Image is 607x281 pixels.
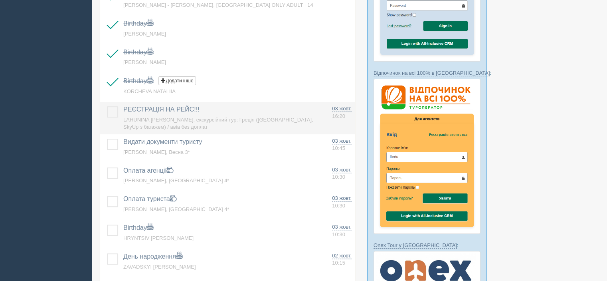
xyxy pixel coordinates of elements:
a: HRYNTSIV [PERSON_NAME] [123,235,194,241]
a: KORCHEVA NATALIIA [123,88,176,94]
a: 03 жовт. 10:30 [332,195,352,209]
a: Birthday [123,49,153,56]
span: 03 жовт. [332,195,352,201]
a: ZAVADSKYI [PERSON_NAME] [123,264,196,270]
a: Onex Tour у [GEOGRAPHIC_DATA] [374,242,457,249]
button: Додати інше [158,76,196,85]
a: Оплата агенції [123,167,173,174]
span: 03 жовт. [332,138,352,144]
span: 03 жовт. [332,167,352,173]
a: [PERSON_NAME] [123,59,166,65]
a: Оплата туриста [123,195,176,202]
a: День народження [123,253,182,260]
p: : [374,69,480,77]
a: 02 жовт. 10:15 [332,252,352,267]
a: Видати документи туристу [123,138,202,145]
a: [PERSON_NAME], Весна 3* [123,149,190,155]
a: 03 жовт. 10:45 [332,138,352,152]
a: 03 жовт. 16:20 [332,105,352,120]
a: [PERSON_NAME] - [PERSON_NAME], [GEOGRAPHIC_DATA] ONLY ADULT +14 [123,2,313,8]
span: 03 жовт. [332,224,352,230]
span: 03 жовт. [332,106,352,112]
a: [PERSON_NAME], [GEOGRAPHIC_DATA] 4* [123,206,229,212]
a: Відпочинок на всі 100% в [GEOGRAPHIC_DATA] [374,70,490,76]
span: 10:15 [332,260,345,266]
span: 16:20 [332,113,345,119]
img: %D0%B2%D1%96%D0%B4%D0%BF%D0%BE%D1%87%D0%B8%D0%BD%D0%BE%D0%BA-%D0%BD%D0%B0-%D0%B2%D1%81%D1%96-100-... [374,79,480,234]
p: : [374,241,480,249]
a: [PERSON_NAME], [GEOGRAPHIC_DATA] 4* [123,177,229,183]
span: 10:30 [332,203,345,209]
span: 02 жовт. [332,253,352,259]
a: Birthday [123,78,153,84]
span: 10:30 [332,231,345,237]
a: РЕЄСТРАЦІЯ НА РЕЙС!!! [123,106,200,113]
a: LAHUNINA [PERSON_NAME], екскурсійний тур: Греція ([GEOGRAPHIC_DATA], SkyUp з багажем) / авіа без ... [123,117,313,130]
span: 10:30 [332,174,345,180]
a: 03 жовт. 10:30 [332,166,352,181]
span: 10:45 [332,145,345,151]
a: Birthday [123,224,153,231]
a: Birthday [123,20,153,27]
a: [PERSON_NAME] [123,31,166,37]
a: 03 жовт. 10:30 [332,223,352,238]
